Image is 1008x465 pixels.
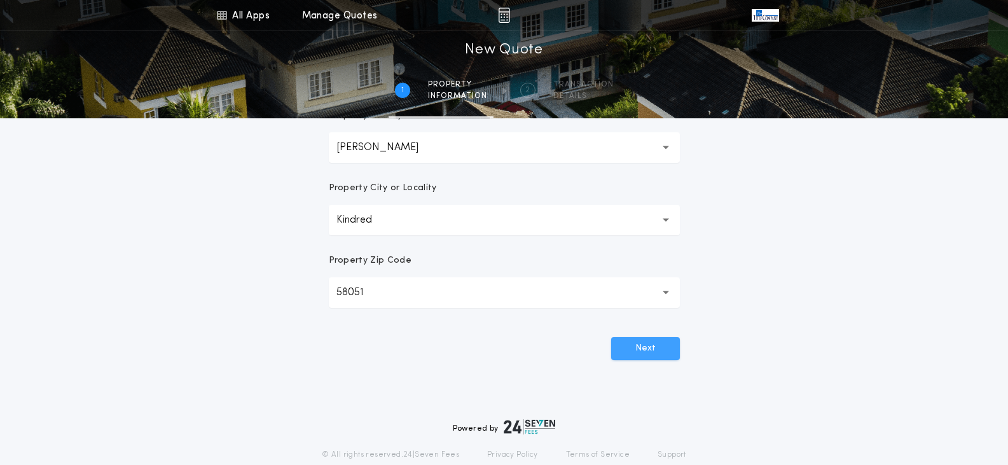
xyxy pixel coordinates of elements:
img: vs-icon [752,9,778,22]
span: Transaction [553,80,614,90]
p: Property Zip Code [329,254,411,267]
img: img [498,8,510,23]
a: Terms of Service [566,450,630,460]
img: logo [504,419,556,434]
button: Kindred [329,205,680,235]
h2: 2 [525,85,530,95]
h2: 1 [401,85,404,95]
div: Powered by [453,419,556,434]
a: Support [658,450,686,460]
span: Property [428,80,487,90]
p: © All rights reserved. 24|Seven Fees [322,450,459,460]
p: Property City or Locality [329,182,437,195]
p: 58051 [336,285,384,300]
p: [PERSON_NAME] [336,140,439,155]
button: [PERSON_NAME] [329,132,680,163]
button: 58051 [329,277,680,308]
p: Kindred [336,212,392,228]
h1: New Quote [465,40,542,60]
a: Privacy Policy [487,450,538,460]
span: details [553,91,614,101]
button: Next [611,337,680,360]
span: information [428,91,487,101]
